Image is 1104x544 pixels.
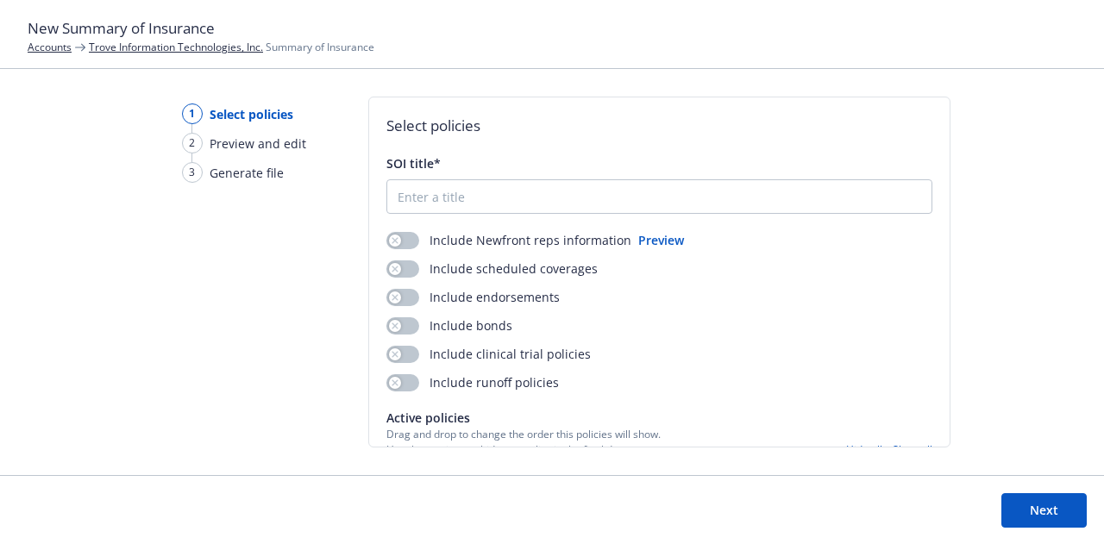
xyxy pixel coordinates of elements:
button: Preview [638,231,684,249]
span: Active policies [386,409,661,427]
span: Select policies [210,105,293,123]
button: Show all [893,442,932,457]
button: Hide all [846,442,882,457]
div: 3 [182,162,203,183]
div: Include clinical trial policies [386,345,591,363]
div: Include runoff policies [386,373,559,391]
span: Generate file [210,164,284,182]
a: Trove Information Technologies, Inc. [89,40,263,54]
span: Summary of Insurance [89,40,374,54]
span: Preview and edit [210,134,306,153]
input: Enter a title [387,180,931,213]
span: SOI title* [386,155,441,172]
div: 1 [182,103,203,124]
div: Include Newfront reps information [386,231,631,249]
div: 2 [182,133,203,153]
div: - [846,442,932,457]
h1: New Summary of Insurance [28,17,1076,40]
div: Include endorsements [386,288,560,306]
div: Include scheduled coverages [386,259,598,278]
a: Accounts [28,40,72,54]
h2: Select policies [386,115,932,137]
span: Drag and drop to change the order this policies will show. Use the eye icon to hide any policy in... [386,427,661,456]
div: Include bonds [386,316,512,335]
button: Next [1001,493,1087,528]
